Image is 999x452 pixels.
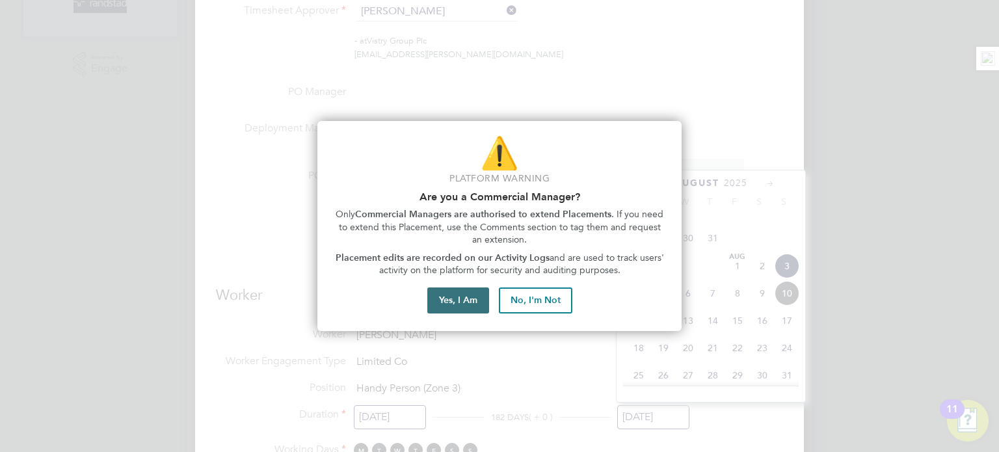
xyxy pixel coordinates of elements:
[333,191,666,203] h2: Are you a Commercial Manager?
[333,131,666,175] p: ⚠️
[379,252,667,276] span: and are used to track users' activity on the platform for security and auditing purposes.
[355,209,611,220] strong: Commercial Managers are authorised to extend Placements
[336,209,355,220] span: Only
[333,172,666,185] p: Platform Warning
[427,287,489,313] button: Yes, I Am
[499,287,572,313] button: No, I'm Not
[317,121,682,331] div: Are you part of the Commercial Team?
[339,209,667,245] span: . If you need to extend this Placement, use the Comments section to tag them and request an exten...
[336,252,550,263] strong: Placement edits are recorded on our Activity Logs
